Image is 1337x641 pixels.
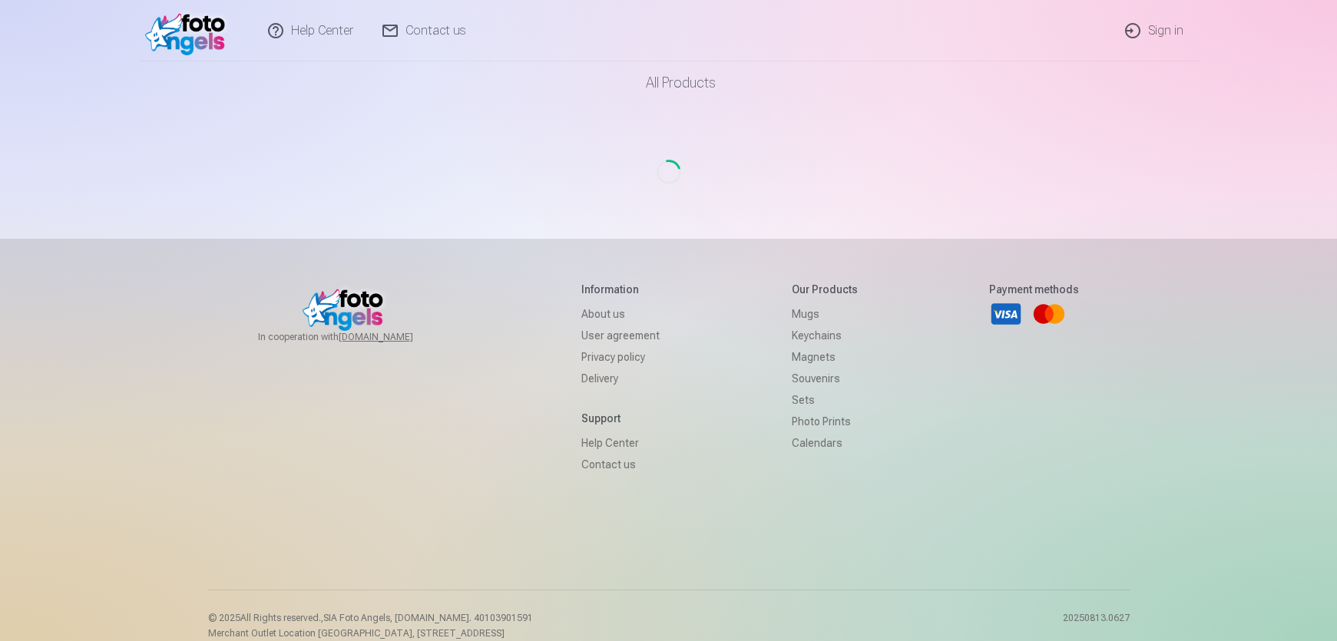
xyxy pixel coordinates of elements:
h5: Payment methods [989,282,1079,297]
a: Photo prints [792,411,858,432]
img: /v1 [145,6,233,55]
a: User agreement [581,325,660,346]
p: 20250813.0627 [1063,612,1130,639]
a: About us [581,303,660,325]
a: Souvenirs [792,368,858,389]
p: Merchant Outlet Location [GEOGRAPHIC_DATA], [STREET_ADDRESS] [208,627,533,639]
h5: Our products [792,282,858,297]
span: SIA Foto Angels, [DOMAIN_NAME]. 40103901591 [323,613,533,623]
h5: Support [581,411,660,426]
p: © 2025 All Rights reserved. , [208,612,533,624]
a: Contact us [581,454,660,475]
h5: Information [581,282,660,297]
a: Magnets [792,346,858,368]
a: Calendars [792,432,858,454]
a: Privacy policy [581,346,660,368]
a: Delivery [581,368,660,389]
span: In cooperation with [258,331,450,343]
a: Mugs [792,303,858,325]
a: All products [603,61,734,104]
a: Keychains [792,325,858,346]
a: Help Center [581,432,660,454]
a: Mastercard [1032,297,1066,331]
a: Sets [792,389,858,411]
a: [DOMAIN_NAME] [339,331,450,343]
a: Visa [989,297,1023,331]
